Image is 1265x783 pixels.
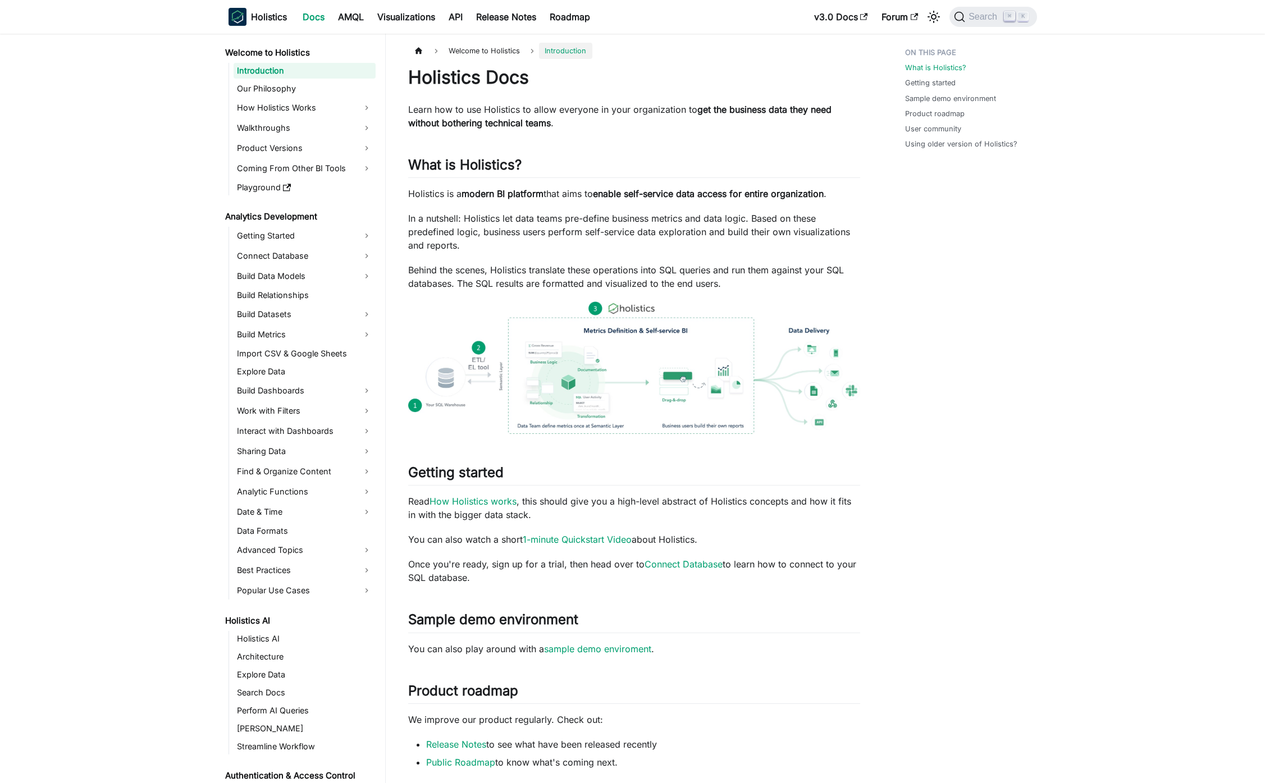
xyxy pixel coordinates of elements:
p: You can also play around with a . [408,642,860,656]
p: Behind the scenes, Holistics translate these operations into SQL queries and run them against you... [408,263,860,290]
li: to see what have been released recently [426,738,860,751]
h2: What is Holistics? [408,157,860,178]
a: Forum [875,8,925,26]
a: What is Holistics? [905,62,966,73]
nav: Breadcrumbs [408,43,860,59]
a: Find & Organize Content [234,463,376,480]
kbd: ⌘ [1004,11,1015,21]
h1: Holistics Docs [408,66,860,89]
a: Advanced Topics [234,541,376,559]
a: Docs [296,8,331,26]
a: Introduction [234,63,376,79]
a: Build Data Models [234,267,376,285]
a: Holistics AI [222,613,376,629]
a: User community [905,123,961,134]
button: Search (Command+K) [949,7,1036,27]
a: Our Philosophy [234,81,376,97]
a: Interact with Dashboards [234,422,376,440]
a: Coming From Other BI Tools [234,159,376,177]
p: In a nutshell: Holistics let data teams pre-define business metrics and data logic. Based on thes... [408,212,860,252]
h2: Sample demo environment [408,611,860,633]
p: We improve our product regularly. Check out: [408,713,860,726]
a: Welcome to Holistics [222,45,376,61]
kbd: K [1017,12,1029,22]
a: Data Formats [234,523,376,539]
a: Build Dashboards [234,382,376,400]
a: Analytic Functions [234,483,376,501]
img: How Holistics fits in your Data Stack [408,301,860,434]
a: How Holistics Works [234,99,376,117]
a: Getting Started [234,227,376,245]
a: Getting started [905,77,956,88]
a: Work with Filters [234,402,376,420]
a: Public Roadmap [426,757,495,768]
p: Holistics is a that aims to . [408,187,860,200]
a: Visualizations [371,8,442,26]
a: Search Docs [234,685,376,700]
p: Learn how to use Holistics to allow everyone in your organization to . [408,103,860,130]
a: Build Datasets [234,305,376,323]
a: Build Relationships [234,287,376,303]
p: You can also watch a short about Holistics. [408,533,860,546]
a: How Holistics works [430,496,517,507]
a: Product Versions [234,139,376,157]
a: Product roadmap [905,108,965,119]
a: Home page [408,43,430,59]
span: Welcome to Holistics [443,43,526,59]
a: sample demo enviroment [544,643,651,654]
a: 1-minute Quickstart Video [523,534,632,545]
b: Holistics [251,10,287,24]
a: Connect Database [645,558,723,570]
nav: Docs sidebar [217,34,386,783]
a: Architecture [234,649,376,665]
a: HolisticsHolistics [229,8,287,26]
p: Read , this should give you a high-level abstract of Holistics concepts and how it fits in with t... [408,494,860,521]
a: Best Practices [234,561,376,579]
h2: Getting started [408,464,860,486]
a: Perform AI Queries [234,703,376,718]
a: Roadmap [543,8,597,26]
a: [PERSON_NAME] [234,721,376,736]
a: Date & Time [234,503,376,521]
a: Release Notes [469,8,543,26]
a: Playground [234,180,376,195]
span: Introduction [539,43,592,59]
a: Release Notes [426,739,486,750]
a: Analytics Development [222,209,376,225]
img: Holistics [229,8,246,26]
li: to know what's coming next. [426,755,860,769]
a: Holistics AI [234,631,376,647]
strong: modern BI platform [462,188,544,199]
strong: enable self-service data access for entire organization [593,188,824,199]
a: Explore Data [234,364,376,379]
a: API [442,8,469,26]
a: v3.0 Docs [807,8,875,26]
h2: Product roadmap [408,683,860,704]
a: Build Metrics [234,326,376,344]
a: Walkthroughs [234,119,376,137]
a: Import CSV & Google Sheets [234,346,376,361]
span: Search [965,12,1004,22]
a: Streamline Workflow [234,739,376,754]
a: Connect Database [234,247,376,265]
a: AMQL [331,8,371,26]
a: Popular Use Cases [234,581,376,599]
p: Once you're ready, sign up for a trial, then head over to to learn how to connect to your SQL dat... [408,557,860,584]
a: Using older version of Holistics? [905,139,1017,149]
a: Sample demo environment [905,93,996,104]
a: Explore Data [234,667,376,683]
a: Sharing Data [234,442,376,460]
button: Switch between dark and light mode (currently light mode) [925,8,943,26]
